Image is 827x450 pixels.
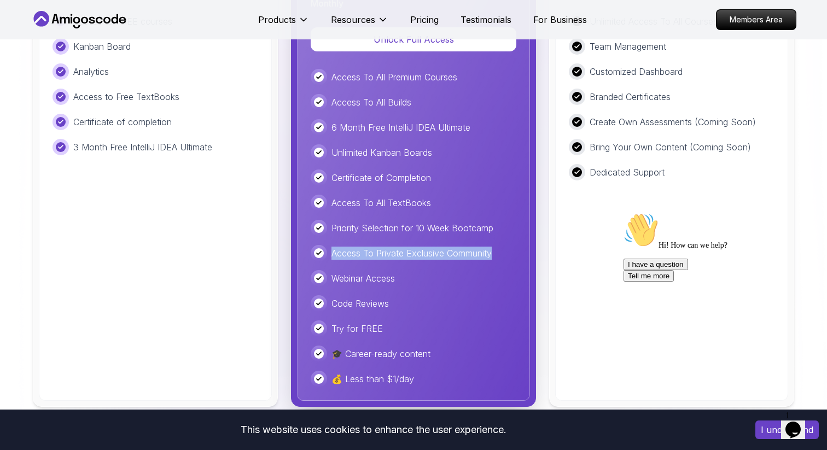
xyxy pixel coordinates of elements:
p: Team Management [590,40,666,53]
button: Unlock Full Access [311,27,516,51]
p: Access To All TextBooks [331,196,431,209]
a: For Business [533,13,587,26]
p: Products [258,13,296,26]
p: Bring Your Own Content (Coming Soon) [590,141,751,154]
p: Branded Certificates [590,90,671,103]
p: Create Own Assessments (Coming Soon) [590,115,756,128]
a: Members Area [716,9,796,30]
p: 3 Month Free IntelliJ IDEA Ultimate [73,141,212,154]
p: Certificate of Completion [331,171,431,184]
p: Certificate of completion [73,115,172,128]
p: Access To All Builds [331,96,411,109]
p: Access To All Premium Courses [331,71,457,84]
p: Priority Selection for 10 Week Bootcamp [331,221,493,235]
p: 💰 Less than $1/day [331,372,414,385]
iframe: chat widget [619,208,816,401]
div: 👋Hi! How can we help?I have a questionTell me more [4,4,201,73]
p: Customized Dashboard [590,65,683,78]
a: Unlock Full Access [311,34,516,45]
p: Members Area [717,10,796,30]
div: This website uses cookies to enhance the user experience. [8,418,739,442]
p: Code Reviews [331,297,389,310]
p: Webinar Access [331,272,395,285]
iframe: chat widget [781,406,816,439]
p: Access to Free TextBooks [73,90,179,103]
button: I have a question [4,50,69,62]
p: Resources [331,13,375,26]
p: 🎓 Career-ready content [331,347,430,360]
p: Unlock Full Access [324,33,503,46]
img: :wave: [4,4,39,39]
p: Dedicated Support [590,166,665,179]
p: Try for FREE [331,322,383,335]
button: Products [258,13,309,35]
button: Accept cookies [755,420,819,439]
p: Access To Private Exclusive Community [331,247,492,260]
p: Kanban Board [73,40,131,53]
button: Tell me more [4,62,55,73]
button: Resources [331,13,388,35]
p: Unlimited Kanban Boards [331,146,432,159]
a: Testimonials [461,13,511,26]
span: Hi! How can we help? [4,33,108,41]
a: Pricing [410,13,439,26]
p: Analytics [73,65,109,78]
p: 6 Month Free IntelliJ IDEA Ultimate [331,121,470,134]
